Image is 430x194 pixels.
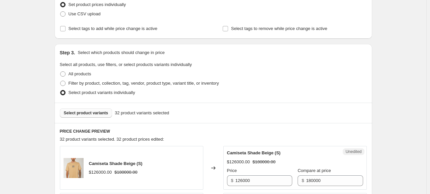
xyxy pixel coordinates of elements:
strike: $180000.00 [252,159,276,165]
div: $126000.00 [89,169,112,176]
span: Price [227,168,237,173]
h6: PRICE CHANGE PREVIEW [60,129,367,134]
span: Compare at price [298,168,331,173]
div: $126000.00 [227,159,250,165]
span: Select all products, use filters, or select products variants individually [60,62,192,67]
button: Select product variants [60,108,112,118]
span: All products [69,71,91,76]
span: Set product prices individually [69,2,126,7]
span: Select product variants individually [69,90,135,95]
p: Select which products should change in price [78,49,165,56]
span: 32 product variants selected [115,110,169,116]
span: $ [302,178,304,183]
h2: Step 3. [60,49,75,56]
span: Filter by product, collection, tag, vendor, product type, variant title, or inventory [69,81,219,86]
span: Use CSV upload [69,11,101,16]
span: Select tags to add while price change is active [69,26,157,31]
span: Camiseta Shade Beige (S) [227,150,281,155]
span: $ [231,178,233,183]
strike: $180000.00 [114,169,137,176]
span: Select product variants [64,110,108,116]
span: Unedited [345,149,361,154]
span: 32 product variants selected. 32 product prices edited: [60,137,164,142]
span: Camiseta Shade Beige (S) [89,161,142,166]
span: Select tags to remove while price change is active [231,26,327,31]
img: Black21ECOM_1038_80x.jpg [64,158,84,178]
